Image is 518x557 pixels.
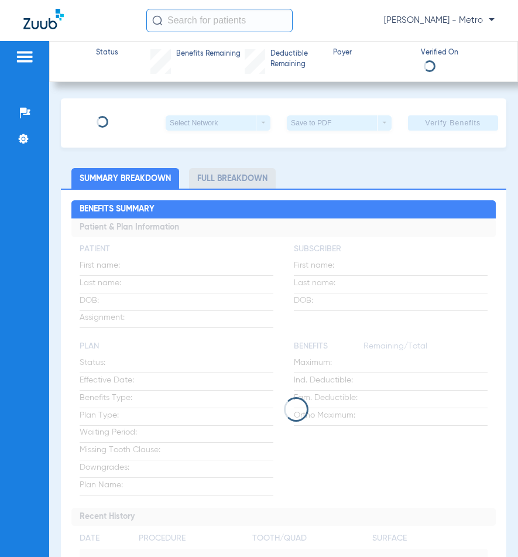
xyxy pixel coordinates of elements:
span: Benefits Remaining [176,49,241,60]
img: Zuub Logo [23,9,64,29]
li: Summary Breakdown [71,168,179,189]
span: [PERSON_NAME] - Metro [384,15,495,26]
span: Verified On [421,48,499,59]
span: Deductible Remaining [270,49,323,70]
h2: Benefits Summary [71,200,496,219]
span: Status [96,48,118,59]
span: Payer [333,48,411,59]
input: Search for patients [146,9,293,32]
img: hamburger-icon [15,50,34,64]
img: Search Icon [152,15,163,26]
li: Full Breakdown [189,168,276,189]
